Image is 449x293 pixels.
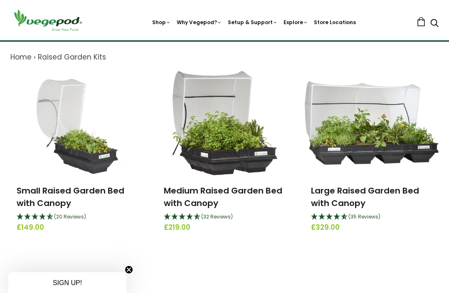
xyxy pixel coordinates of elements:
[177,19,222,26] a: Why Vegepod?
[17,222,138,233] span: £149.00
[284,19,308,26] a: Explore
[311,222,432,233] span: £329.00
[10,52,32,62] a: Home
[54,213,86,220] span: (20 Reviews)
[164,212,285,223] div: 4.66 Stars - 32 Reviews
[152,19,171,26] a: Shop
[53,279,82,286] span: SIGN UP!
[34,52,36,62] span: ›
[314,19,356,26] a: Store Locations
[201,213,233,220] span: (32 Reviews)
[10,52,439,63] nav: breadcrumbs
[228,19,278,26] a: Setup & Support
[172,71,277,175] img: Medium Raised Garden Bed with Canopy
[10,8,85,32] img: Vegepod
[305,81,439,165] img: Large Raised Garden Bed with Canopy
[348,213,380,220] span: (35 Reviews)
[164,222,285,233] span: £219.00
[164,185,282,209] a: Medium Raised Garden Bed with Canopy
[17,185,124,209] a: Small Raised Garden Bed with Canopy
[311,212,432,223] div: 4.69 Stars - 35 Reviews
[430,20,439,28] a: Search
[125,266,133,274] button: Close teaser
[28,71,127,175] img: Small Raised Garden Bed with Canopy
[8,272,126,293] div: SIGN UP!Close teaser
[38,52,106,62] a: Raised Garden Kits
[17,212,138,223] div: 4.75 Stars - 20 Reviews
[311,185,419,209] a: Large Raised Garden Bed with Canopy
